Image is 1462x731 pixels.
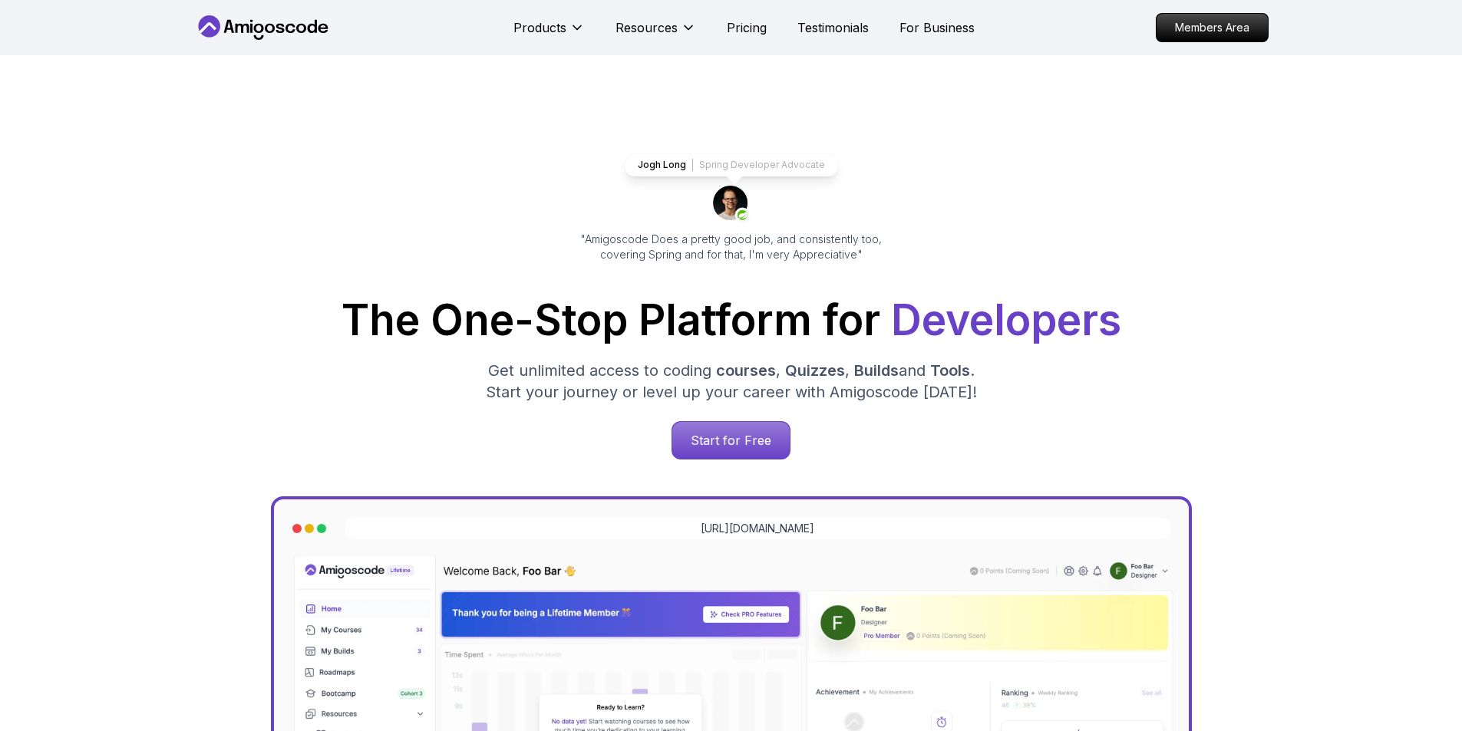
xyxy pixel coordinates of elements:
[854,361,899,380] span: Builds
[672,421,790,459] a: Start for Free
[785,361,845,380] span: Quizzes
[713,186,750,222] img: josh long
[891,295,1121,345] span: Developers
[206,299,1256,341] h1: The One-Stop Platform for
[701,521,814,536] a: [URL][DOMAIN_NAME]
[615,18,696,49] button: Resources
[797,18,869,37] a: Testimonials
[672,422,790,459] p: Start for Free
[930,361,970,380] span: Tools
[899,18,975,37] a: For Business
[716,361,776,380] span: courses
[559,232,903,262] p: "Amigoscode Does a pretty good job, and consistently too, covering Spring and for that, I'm very ...
[699,159,825,171] p: Spring Developer Advocate
[474,360,989,403] p: Get unlimited access to coding , , and . Start your journey or level up your career with Amigosco...
[513,18,585,49] button: Products
[727,18,767,37] a: Pricing
[513,18,566,37] p: Products
[1157,14,1268,41] p: Members Area
[1156,13,1269,42] a: Members Area
[615,18,678,37] p: Resources
[638,159,686,171] p: Jogh Long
